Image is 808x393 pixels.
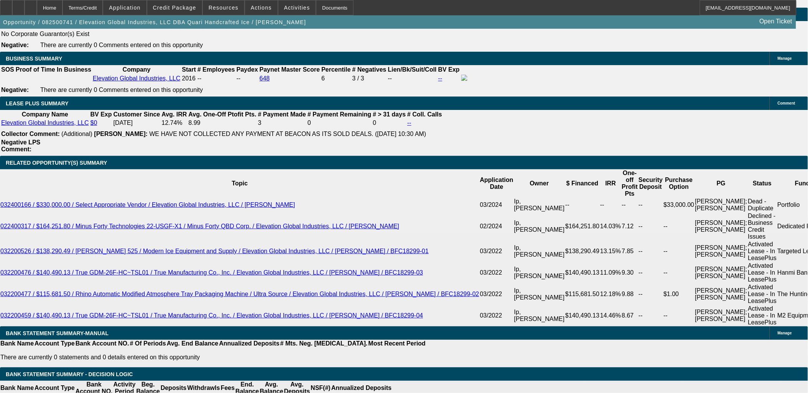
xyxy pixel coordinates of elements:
td: 12.18% [600,283,621,305]
span: Manage [778,331,792,335]
span: There are currently 0 Comments entered on this opportunity [40,87,203,93]
td: -- [622,198,639,212]
th: Bank Account NO. [75,340,130,347]
a: 032200526 / $138,290.49 / [PERSON_NAME] 525 / Modern Ice Equipment and Supply / Elevation Global ... [0,248,429,254]
td: 14.46% [600,305,621,326]
td: -- [638,198,663,212]
b: Company Name [22,111,68,118]
b: Avg. One-Off Ptofit Pts. [188,111,256,118]
td: 03/2022 [480,305,514,326]
b: Percentile [321,66,351,73]
td: 9.88 [622,283,639,305]
th: IRR [600,169,621,198]
b: Avg. IRR [161,111,187,118]
b: # Coll. Calls [407,111,442,118]
span: There are currently 0 Comments entered on this opportunity [40,42,203,48]
b: [PERSON_NAME]: [94,131,148,137]
a: -- [438,75,443,82]
td: $1.00 [663,283,695,305]
button: Resources [203,0,244,15]
th: # Mts. Neg. [MEDICAL_DATA]. [280,340,368,347]
td: 8.67 [622,305,639,326]
td: -- [663,305,695,326]
td: 11.09% [600,262,621,283]
b: Negative: [1,42,29,48]
td: -- [638,262,663,283]
td: [DATE] [113,119,161,127]
th: PG [695,169,748,198]
td: 2016 [181,74,196,83]
a: 022400317 / $164,251.80 / Minus Forty Technologies 22-USGF-X1 / Minus Forty QBD Corp. / Elevation... [0,223,399,229]
b: BV Exp [91,111,112,118]
td: Activated Lease - In LeasePlus [748,283,777,305]
span: Actions [251,5,272,11]
th: Application Date [480,169,514,198]
td: 03/2022 [480,262,514,283]
span: Bank Statement Summary - Decision Logic [6,371,133,377]
a: Elevation Global Industries, LLC [1,120,89,126]
td: 03/2022 [480,283,514,305]
td: [PERSON_NAME]; [PERSON_NAME] [695,283,748,305]
td: Ip, [PERSON_NAME] [514,262,565,283]
td: Ip, [PERSON_NAME] [514,198,565,212]
th: One-off Profit Pts [622,169,639,198]
a: 032200459 / $140,490.13 / True GDM-26F-HC~TSL01 / True Manufacturing Co., Inc. / Elevation Global... [0,312,423,319]
td: -- [638,241,663,262]
th: Proof of Time In Business [15,66,92,74]
td: -- [663,241,695,262]
td: Activated Lease - In LeasePlus [748,305,777,326]
td: [PERSON_NAME]; [PERSON_NAME] [695,305,748,326]
td: -- [236,74,258,83]
td: 13.15% [600,241,621,262]
b: # Payment Made [258,111,306,118]
b: # Negatives [352,66,387,73]
th: Account Type [34,340,75,347]
span: Activities [284,5,310,11]
td: Ip, [PERSON_NAME] [514,241,565,262]
b: Paydex [237,66,258,73]
span: -- [197,75,202,82]
a: 648 [260,75,270,82]
td: Declined - Business Credit Issues [748,212,777,241]
span: LEASE PLUS SUMMARY [6,100,69,106]
a: 032200477 / $115,681.50 / Rhino Automatic Modified Atmosphere Tray Packaging Machine / Ultra Sour... [0,291,479,297]
b: Negative LPS Comment: [1,139,40,152]
td: $140,490.13 [565,305,600,326]
b: Collector Comment: [1,131,60,137]
b: Customer Since [114,111,160,118]
span: (Additional) [61,131,92,137]
b: Start [182,66,196,73]
td: -- [663,262,695,283]
td: Ip, [PERSON_NAME] [514,212,565,241]
td: $115,681.50 [565,283,600,305]
b: # > 31 days [373,111,406,118]
th: Security Deposit [638,169,663,198]
td: 3 [258,119,306,127]
td: -- [388,74,437,83]
td: -- [638,283,663,305]
td: 12.74% [161,119,187,127]
td: 03/2024 [480,198,514,212]
td: -- [638,212,663,241]
a: $0 [91,120,97,126]
span: RELATED OPPORTUNITY(S) SUMMARY [6,160,107,166]
div: 6 [321,75,351,82]
div: 3 / 3 [352,75,387,82]
td: 8.99 [188,119,257,127]
button: Credit Package [147,0,202,15]
img: facebook-icon.png [461,75,467,81]
a: 032200476 / $140,490.13 / True GDM-26F-HC~TSL01 / True Manufacturing Co., Inc. / Elevation Global... [0,269,423,276]
b: Lien/Bk/Suit/Coll [388,66,437,73]
b: # Payment Remaining [308,111,371,118]
td: Activated Lease - In LeasePlus [748,241,777,262]
p: There are currently 0 statements and 0 details entered on this opportunity [0,354,426,361]
td: 14.03% [600,212,621,241]
th: SOS [1,66,15,74]
a: Open Ticket [757,15,795,28]
td: -- [638,305,663,326]
th: Annualized Deposits [219,340,280,347]
td: $164,251.80 [565,212,600,241]
a: Elevation Global Industries, LLC [93,75,181,82]
th: Status [748,169,777,198]
th: Purchase Option [663,169,695,198]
